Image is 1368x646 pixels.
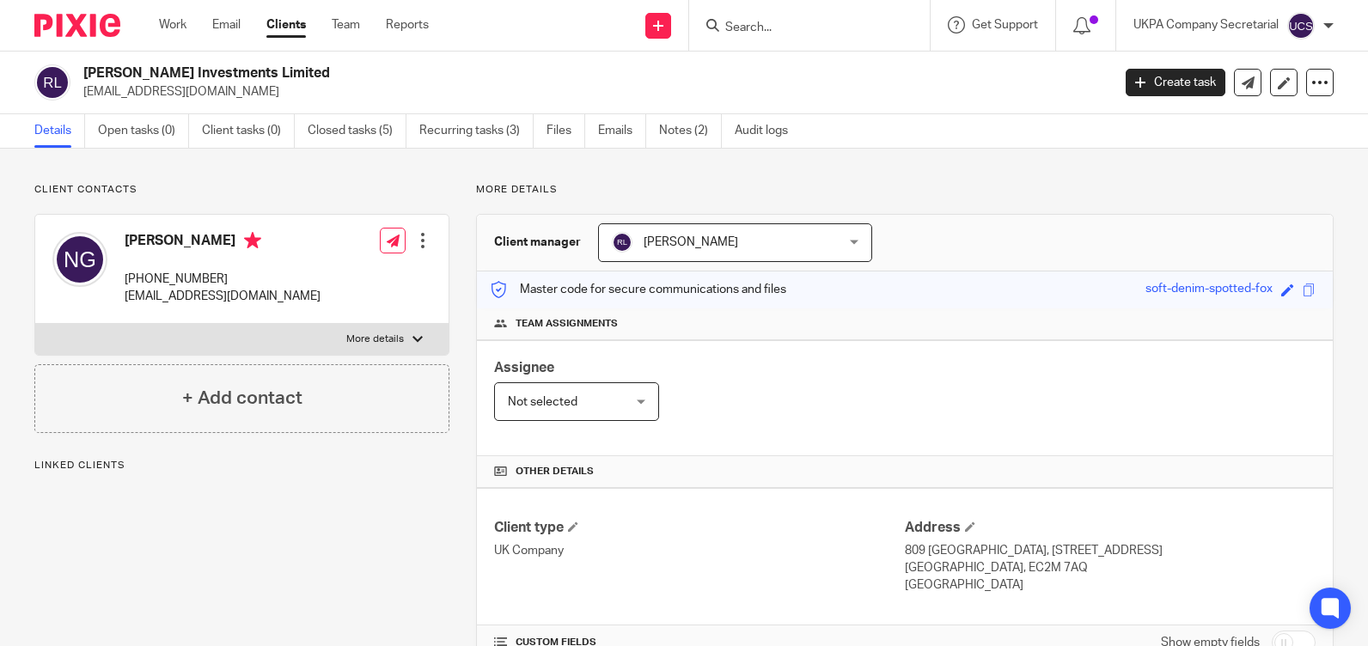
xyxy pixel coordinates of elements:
[159,16,186,34] a: Work
[34,64,70,101] img: svg%3E
[735,114,801,148] a: Audit logs
[125,232,321,253] h4: [PERSON_NAME]
[905,542,1316,559] p: 809 [GEOGRAPHIC_DATA], [STREET_ADDRESS]
[905,519,1316,537] h4: Address
[905,559,1316,576] p: [GEOGRAPHIC_DATA], EC2M 7AQ
[34,459,449,472] p: Linked clients
[1145,280,1273,300] div: soft-denim-spotted-fox
[508,396,577,408] span: Not selected
[547,114,585,148] a: Files
[125,271,321,288] p: [PHONE_NUMBER]
[34,14,120,37] img: Pixie
[494,519,905,537] h4: Client type
[905,576,1316,594] p: [GEOGRAPHIC_DATA]
[212,16,241,34] a: Email
[125,288,321,305] p: [EMAIL_ADDRESS][DOMAIN_NAME]
[308,114,406,148] a: Closed tasks (5)
[34,114,85,148] a: Details
[266,16,306,34] a: Clients
[202,114,295,148] a: Client tasks (0)
[612,232,632,253] img: svg%3E
[644,236,738,248] span: [PERSON_NAME]
[598,114,646,148] a: Emails
[1133,16,1279,34] p: UKPA Company Secretarial
[83,83,1100,101] p: [EMAIL_ADDRESS][DOMAIN_NAME]
[244,232,261,249] i: Primary
[494,542,905,559] p: UK Company
[972,19,1038,31] span: Get Support
[98,114,189,148] a: Open tasks (0)
[332,16,360,34] a: Team
[494,234,581,251] h3: Client manager
[182,385,302,411] h4: + Add contact
[34,183,449,197] p: Client contacts
[476,183,1334,197] p: More details
[346,332,404,346] p: More details
[83,64,896,82] h2: [PERSON_NAME] Investments Limited
[490,281,786,298] p: Master code for secure communications and files
[419,114,534,148] a: Recurring tasks (3)
[516,317,618,331] span: Team assignments
[52,232,107,287] img: svg%3E
[1287,12,1315,40] img: svg%3E
[1126,69,1225,96] a: Create task
[516,465,594,478] span: Other details
[724,21,878,36] input: Search
[386,16,429,34] a: Reports
[659,114,722,148] a: Notes (2)
[494,361,554,375] span: Assignee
